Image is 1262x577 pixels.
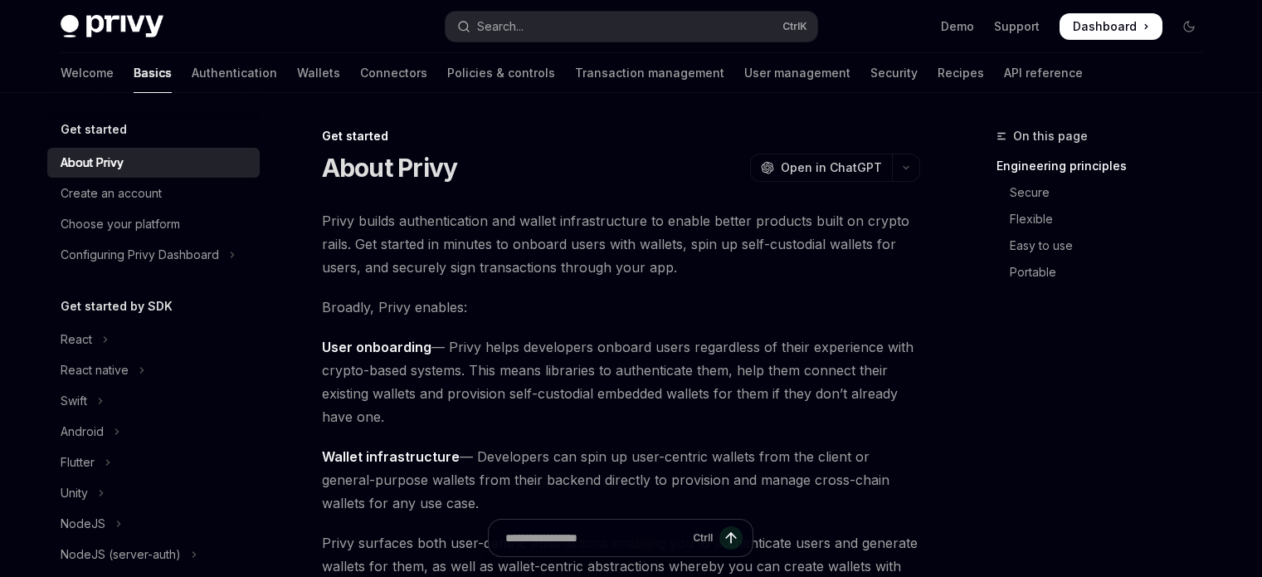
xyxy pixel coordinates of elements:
[61,245,219,265] div: Configuring Privy Dashboard
[47,509,260,539] button: Toggle NodeJS section
[47,355,260,385] button: Toggle React native section
[447,53,555,93] a: Policies & controls
[322,339,431,355] strong: User onboarding
[322,296,920,319] span: Broadly, Privy enables:
[719,526,743,550] button: Send message
[1013,126,1088,146] span: On this page
[61,153,124,173] div: About Privy
[47,386,260,416] button: Toggle Swift section
[47,240,260,270] button: Toggle Configuring Privy Dashboard section
[360,53,427,93] a: Connectors
[61,296,173,316] h5: Get started by SDK
[744,53,850,93] a: User management
[61,391,87,411] div: Swift
[750,154,892,182] button: Open in ChatGPT
[322,209,920,279] span: Privy builds authentication and wallet infrastructure to enable better products built on crypto r...
[446,12,817,42] button: Open search
[1073,18,1137,35] span: Dashboard
[47,447,260,477] button: Toggle Flutter section
[996,179,1216,206] a: Secure
[61,360,129,380] div: React native
[996,153,1216,179] a: Engineering principles
[61,514,105,534] div: NodeJS
[134,53,172,93] a: Basics
[61,330,92,350] div: React
[994,18,1040,35] a: Support
[47,325,260,355] button: Toggle React section
[996,206,1216,232] a: Flexible
[61,452,95,472] div: Flutter
[61,422,104,442] div: Android
[322,445,920,515] span: — Developers can spin up user-centric wallets from the client or general-purpose wallets from the...
[297,53,340,93] a: Wallets
[322,335,920,428] span: — Privy helps developers onboard users regardless of their experience with crypto-based systems. ...
[192,53,277,93] a: Authentication
[1060,13,1162,40] a: Dashboard
[47,178,260,208] a: Create an account
[61,545,181,565] div: NodeJS (server-auth)
[782,20,807,33] span: Ctrl K
[322,128,920,144] div: Get started
[61,483,88,503] div: Unity
[47,540,260,570] button: Toggle NodeJS (server-auth) section
[996,259,1216,286] a: Portable
[61,53,114,93] a: Welcome
[47,148,260,178] a: About Privy
[1004,53,1083,93] a: API reference
[47,417,260,447] button: Toggle Android section
[575,53,724,93] a: Transaction management
[322,448,460,465] strong: Wallet infrastructure
[870,53,918,93] a: Security
[61,183,162,203] div: Create an account
[47,478,260,508] button: Toggle Unity section
[47,209,260,239] a: Choose your platform
[61,214,180,234] div: Choose your platform
[61,15,163,38] img: dark logo
[938,53,984,93] a: Recipes
[61,120,127,139] h5: Get started
[505,520,686,556] input: Ask a question...
[477,17,524,37] div: Search...
[781,159,882,176] span: Open in ChatGPT
[996,232,1216,259] a: Easy to use
[941,18,974,35] a: Demo
[1176,13,1202,40] button: Toggle dark mode
[322,153,458,183] h1: About Privy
